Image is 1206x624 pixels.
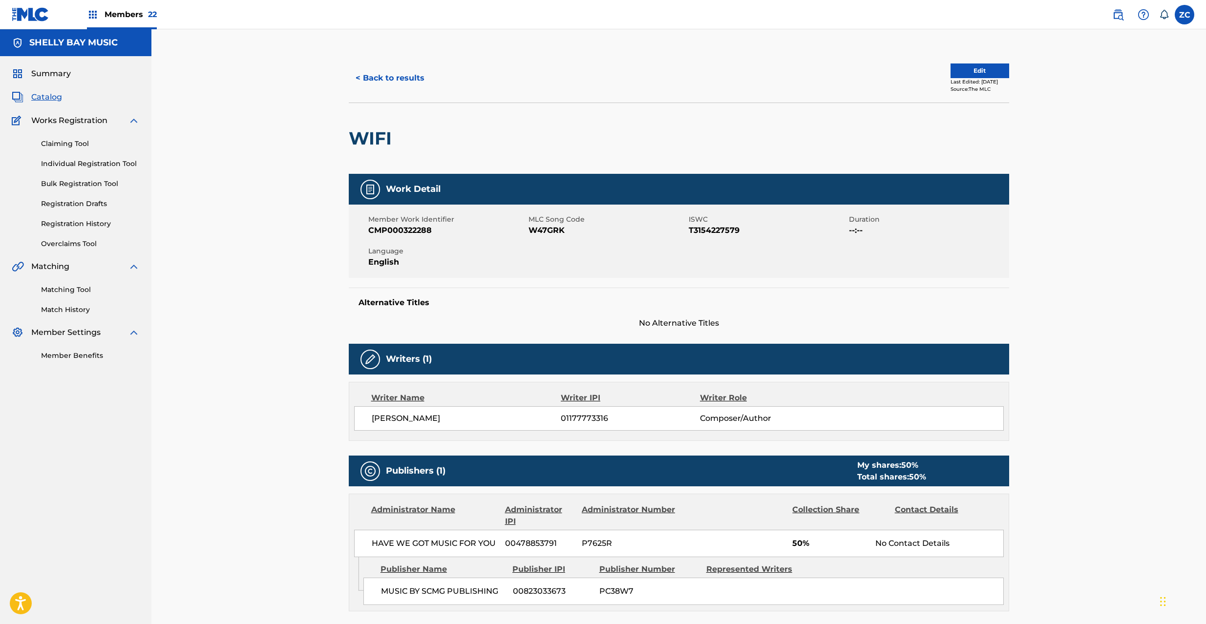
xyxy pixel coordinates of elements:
[41,305,140,315] a: Match History
[901,460,918,470] span: 50 %
[386,184,441,195] h5: Work Detail
[364,354,376,365] img: Writers
[599,563,699,575] div: Publisher Number
[31,91,62,103] span: Catalog
[368,256,526,268] span: English
[148,10,157,19] span: 22
[41,239,140,249] a: Overclaims Tool
[689,225,846,236] span: T3154227579
[1175,5,1194,24] div: User Menu
[41,199,140,209] a: Registration Drafts
[12,261,24,272] img: Matching
[41,159,140,169] a: Individual Registration Tool
[41,179,140,189] a: Bulk Registration Tool
[529,214,686,225] span: MLC Song Code
[1159,10,1169,20] div: Notifications
[951,63,1009,78] button: Edit
[359,298,999,308] h5: Alternative Titles
[386,354,432,365] h5: Writers (1)
[29,37,118,48] h5: SHELLY BAY MUSIC
[582,504,677,527] div: Administrator Number
[12,327,23,338] img: Member Settings
[368,225,526,236] span: CMP000322288
[700,413,826,424] span: Composer/Author
[12,7,49,21] img: MLC Logo
[41,285,140,295] a: Matching Tool
[951,85,1009,93] div: Source: The MLC
[128,261,140,272] img: expand
[368,214,526,225] span: Member Work Identifier
[12,91,62,103] a: CatalogCatalog
[561,413,699,424] span: 01177773316
[909,472,926,481] span: 50 %
[1157,577,1206,624] iframe: Chat Widget
[1138,9,1149,21] img: help
[875,538,1003,549] div: No Contact Details
[505,538,574,549] span: 00478853791
[951,78,1009,85] div: Last Edited: [DATE]
[381,563,505,575] div: Publisher Name
[849,214,1007,225] span: Duration
[513,585,592,597] span: 00823033673
[1160,587,1166,616] div: Drag
[1108,5,1128,24] a: Public Search
[792,538,868,549] span: 50%
[349,66,431,90] button: < Back to results
[368,246,526,256] span: Language
[12,37,23,49] img: Accounts
[505,504,574,527] div: Administrator IPI
[529,225,686,236] span: W47GRK
[364,465,376,477] img: Publishers
[12,91,23,103] img: Catalog
[706,563,806,575] div: Represented Writers
[41,351,140,361] a: Member Benefits
[372,413,561,424] span: [PERSON_NAME]
[371,504,498,527] div: Administrator Name
[689,214,846,225] span: ISWC
[895,504,990,527] div: Contact Details
[128,115,140,126] img: expand
[31,261,69,272] span: Matching
[364,184,376,195] img: Work Detail
[349,127,397,149] h2: WIFI
[41,139,140,149] a: Claiming Tool
[700,392,826,404] div: Writer Role
[372,538,498,549] span: HAVE WE GOT MUSIC FOR YOU
[31,68,71,80] span: Summary
[512,563,592,575] div: Publisher IPI
[1112,9,1124,21] img: search
[582,538,677,549] span: P7625R
[31,115,107,126] span: Works Registration
[792,504,887,527] div: Collection Share
[31,327,101,338] span: Member Settings
[12,68,71,80] a: SummarySummary
[371,392,561,404] div: Writer Name
[12,115,24,126] img: Works Registration
[599,585,699,597] span: PC38W7
[87,9,99,21] img: Top Rightsholders
[105,9,157,20] span: Members
[857,471,926,483] div: Total shares:
[12,68,23,80] img: Summary
[41,219,140,229] a: Registration History
[349,317,1009,329] span: No Alternative Titles
[1134,5,1153,24] div: Help
[849,225,1007,236] span: --:--
[386,465,445,477] h5: Publishers (1)
[1179,436,1206,515] iframe: Resource Center
[381,585,506,597] span: MUSIC BY SCMG PUBLISHING
[561,392,700,404] div: Writer IPI
[128,327,140,338] img: expand
[857,459,926,471] div: My shares:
